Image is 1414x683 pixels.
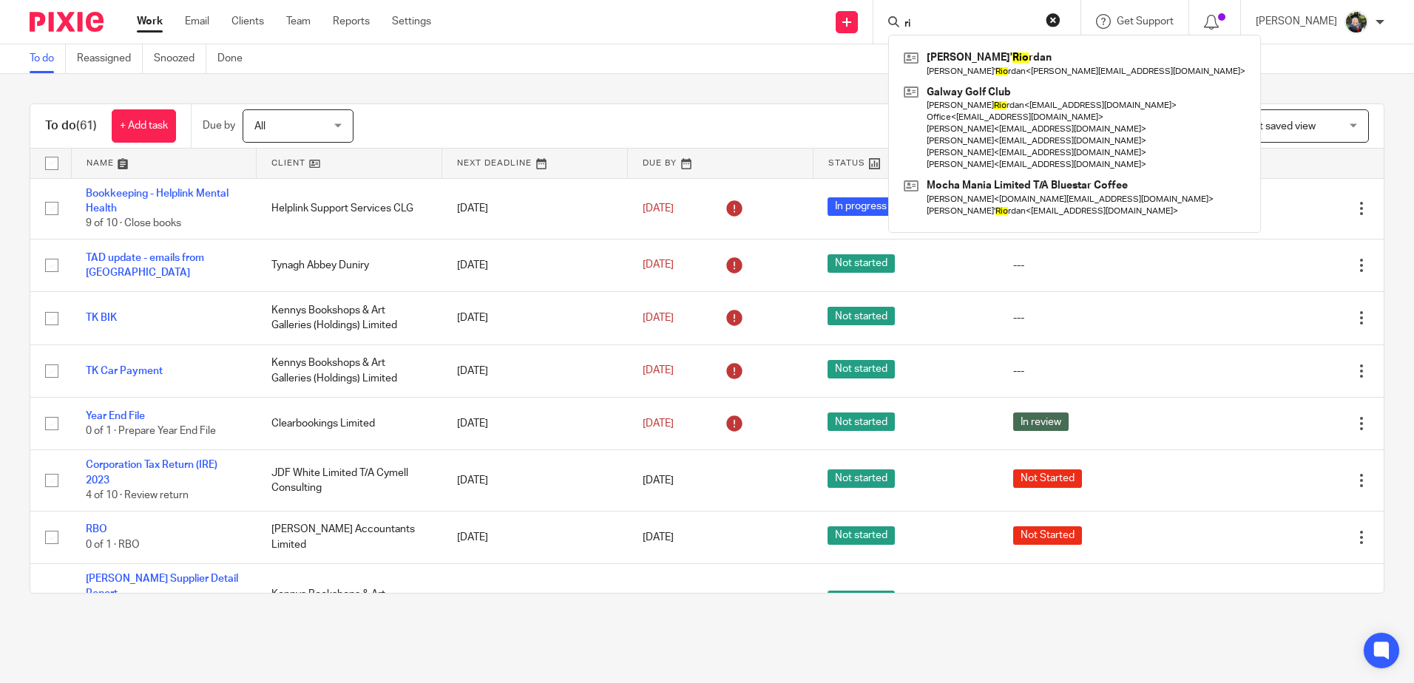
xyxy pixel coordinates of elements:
[828,360,895,378] span: Not started
[442,178,628,239] td: [DATE]
[442,239,628,291] td: [DATE]
[1013,364,1183,378] div: ---
[1013,526,1082,545] span: Not Started
[828,197,894,216] span: In progress
[45,118,97,134] h1: To do
[828,526,895,545] span: Not started
[442,292,628,344] td: [DATE]
[217,44,254,73] a: Done
[137,14,163,29] a: Work
[442,511,628,563] td: [DATE]
[1233,121,1316,132] span: Select saved view
[257,511,442,563] td: [PERSON_NAME] Accountants Limited
[86,574,238,599] a: [PERSON_NAME] Supplier Detail Report
[257,397,442,449] td: Clearbookings Limited
[86,188,229,214] a: Bookkeeping - Helplink Mental Health
[257,564,442,640] td: Kennys Bookshops & Art Galleries (Holdings) Limited
[257,344,442,397] td: Kennys Bookshops & Art Galleries (Holdings) Limited
[1013,310,1183,325] div: ---
[828,254,895,273] span: Not started
[1013,412,1069,431] span: In review
[76,120,97,132] span: (61)
[442,450,628,511] td: [DATE]
[1256,14,1337,29] p: [PERSON_NAME]
[643,532,674,543] span: [DATE]
[86,524,107,534] a: RBO
[257,178,442,239] td: Helplink Support Services CLG
[254,121,265,132] span: All
[828,412,895,431] span: Not started
[442,564,628,640] td: [DATE]
[86,460,217,485] a: Corporation Tax Return (IRE) 2023
[442,397,628,449] td: [DATE]
[643,366,674,376] span: [DATE]
[86,411,145,421] a: Year End File
[643,475,674,486] span: [DATE]
[286,14,311,29] a: Team
[154,44,206,73] a: Snoozed
[643,418,674,429] span: [DATE]
[643,260,674,271] span: [DATE]
[828,469,895,488] span: Not started
[86,313,117,323] a: TK BIK
[112,109,176,143] a: + Add task
[86,218,181,228] span: 9 of 10 · Close books
[86,426,216,436] span: 0 of 1 · Prepare Year End File
[1046,13,1060,27] button: Clear
[643,313,674,323] span: [DATE]
[86,540,140,550] span: 0 of 1 · RBO
[257,239,442,291] td: Tynagh Abbey Duniry
[828,307,895,325] span: Not started
[30,12,104,32] img: Pixie
[333,14,370,29] a: Reports
[1344,10,1368,34] img: Jade.jpeg
[1013,258,1183,273] div: ---
[30,44,66,73] a: To do
[86,253,204,278] a: TAD update - emails from [GEOGRAPHIC_DATA]
[77,44,143,73] a: Reassigned
[903,18,1036,31] input: Search
[1117,16,1174,27] span: Get Support
[643,203,674,214] span: [DATE]
[828,591,895,609] span: Not started
[442,344,628,397] td: [DATE]
[86,490,189,500] span: 4 of 10 · Review return
[1013,469,1082,488] span: Not Started
[257,292,442,344] td: Kennys Bookshops & Art Galleries (Holdings) Limited
[203,118,235,133] p: Due by
[257,450,442,511] td: JDF White Limited T/A Cymell Consulting
[231,14,264,29] a: Clients
[86,366,163,376] a: TK Car Payment
[392,14,431,29] a: Settings
[185,14,209,29] a: Email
